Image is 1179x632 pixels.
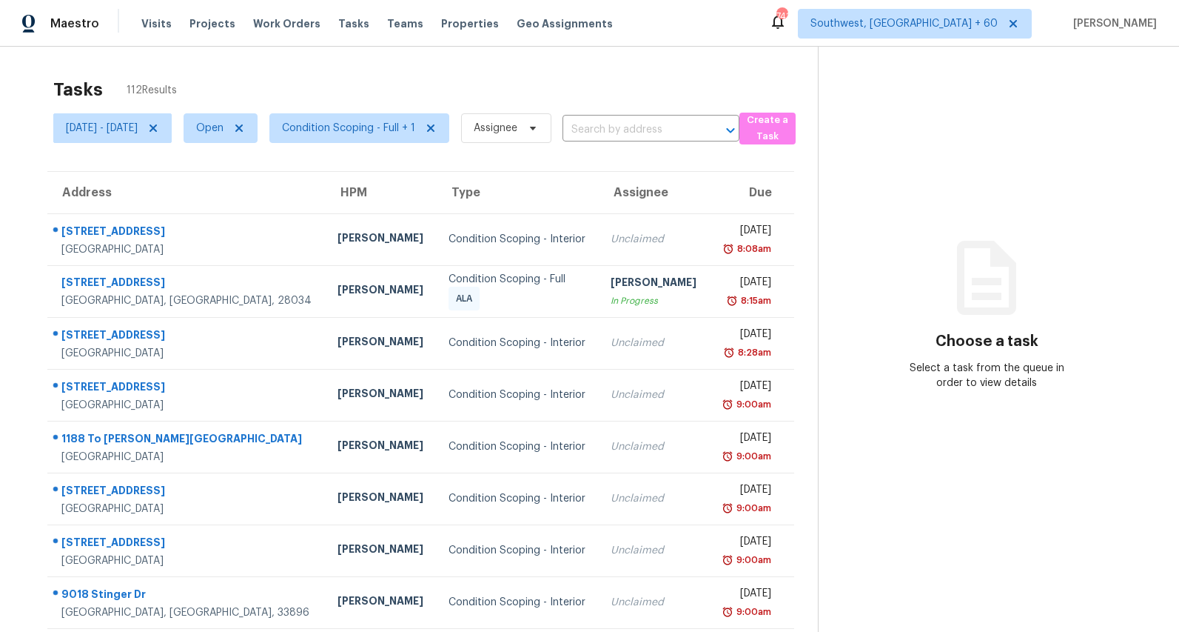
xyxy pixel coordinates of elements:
span: Southwest, [GEOGRAPHIC_DATA] + 60 [810,16,998,31]
div: [PERSON_NAME] [337,593,424,612]
div: Unclaimed [611,491,697,506]
button: Create a Task [739,113,796,144]
span: 112 Results [127,83,177,98]
img: Overdue Alarm Icon [722,553,733,568]
span: Open [196,121,224,136]
div: [DATE] [721,379,771,397]
div: Condition Scoping - Interior [449,491,587,506]
span: Teams [387,16,423,31]
div: [DATE] [721,534,771,553]
img: Overdue Alarm Icon [723,345,735,360]
div: Condition Scoping - Interior [449,439,587,454]
div: Unclaimed [611,336,697,350]
span: Condition Scoping - Full + 1 [282,121,415,136]
div: [PERSON_NAME] [337,386,424,405]
div: [STREET_ADDRESS] [61,379,314,398]
div: 741 [776,9,787,24]
div: [PERSON_NAME] [337,230,424,249]
div: [DATE] [721,482,771,501]
div: [PERSON_NAME] [337,490,424,508]
img: Overdue Alarm Icon [722,605,733,619]
div: 8:08am [734,242,771,256]
div: [STREET_ADDRESS] [61,275,314,293]
span: [DATE] - [DATE] [66,121,138,136]
th: Assignee [599,172,709,213]
h3: Choose a task [936,334,1038,349]
div: Condition Scoping - Interior [449,387,587,402]
span: Tasks [338,19,369,29]
th: HPM [326,172,436,213]
div: [DATE] [721,223,771,242]
div: Condition Scoping - Full [449,272,587,287]
span: Work Orders [253,16,320,31]
img: Overdue Alarm Icon [722,242,734,256]
span: Create a Task [747,112,788,146]
div: [GEOGRAPHIC_DATA] [61,502,314,516]
div: [GEOGRAPHIC_DATA] [61,450,314,465]
div: Condition Scoping - Interior [449,595,587,610]
img: Overdue Alarm Icon [726,293,738,308]
div: [PERSON_NAME] [337,542,424,560]
span: [PERSON_NAME] [1067,16,1157,31]
div: [DATE] [721,586,771,605]
input: Search by address [562,119,698,142]
th: Type [437,172,599,213]
div: [STREET_ADDRESS] [61,483,314,502]
div: 8:15am [738,293,771,308]
div: Unclaimed [611,232,697,247]
div: [STREET_ADDRESS] [61,224,314,242]
div: 9:00am [733,449,771,464]
div: [PERSON_NAME] [611,275,697,293]
div: Condition Scoping - Interior [449,336,587,350]
div: 9:00am [733,605,771,619]
div: [STREET_ADDRESS] [61,327,314,346]
div: Unclaimed [611,595,697,610]
img: Overdue Alarm Icon [722,397,733,412]
div: [DATE] [721,275,771,293]
div: [DATE] [721,327,771,345]
span: Projects [189,16,235,31]
div: In Progress [611,293,697,308]
span: Properties [441,16,499,31]
th: Address [47,172,326,213]
span: ALA [456,291,478,306]
img: Overdue Alarm Icon [722,449,733,464]
h2: Tasks [53,82,103,97]
div: Unclaimed [611,439,697,454]
div: [GEOGRAPHIC_DATA], [GEOGRAPHIC_DATA], 33896 [61,605,314,620]
div: [PERSON_NAME] [337,282,424,301]
span: Maestro [50,16,99,31]
div: [GEOGRAPHIC_DATA] [61,398,314,413]
div: [STREET_ADDRESS] [61,535,314,553]
span: Assignee [474,121,517,136]
button: Open [720,120,741,141]
div: 9018 Stinger Dr [61,587,314,605]
div: 1188 To [PERSON_NAME][GEOGRAPHIC_DATA] [61,431,314,450]
div: [DATE] [721,430,771,449]
div: Unclaimed [611,387,697,402]
div: [GEOGRAPHIC_DATA] [61,242,314,257]
th: Due [709,172,794,213]
div: [PERSON_NAME] [337,334,424,353]
div: 9:00am [733,553,771,568]
div: 9:00am [733,501,771,516]
img: Overdue Alarm Icon [722,501,733,516]
div: [GEOGRAPHIC_DATA], [GEOGRAPHIC_DATA], 28034 [61,293,314,308]
div: Select a task from the queue in order to view details [903,361,1072,390]
div: Condition Scoping - Interior [449,543,587,558]
div: [PERSON_NAME] [337,438,424,456]
div: 9:00am [733,397,771,412]
div: Condition Scoping - Interior [449,232,587,247]
div: [GEOGRAPHIC_DATA] [61,553,314,568]
div: Unclaimed [611,543,697,558]
div: 8:28am [735,345,771,360]
span: Visits [141,16,172,31]
div: [GEOGRAPHIC_DATA] [61,346,314,361]
span: Geo Assignments [517,16,613,31]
